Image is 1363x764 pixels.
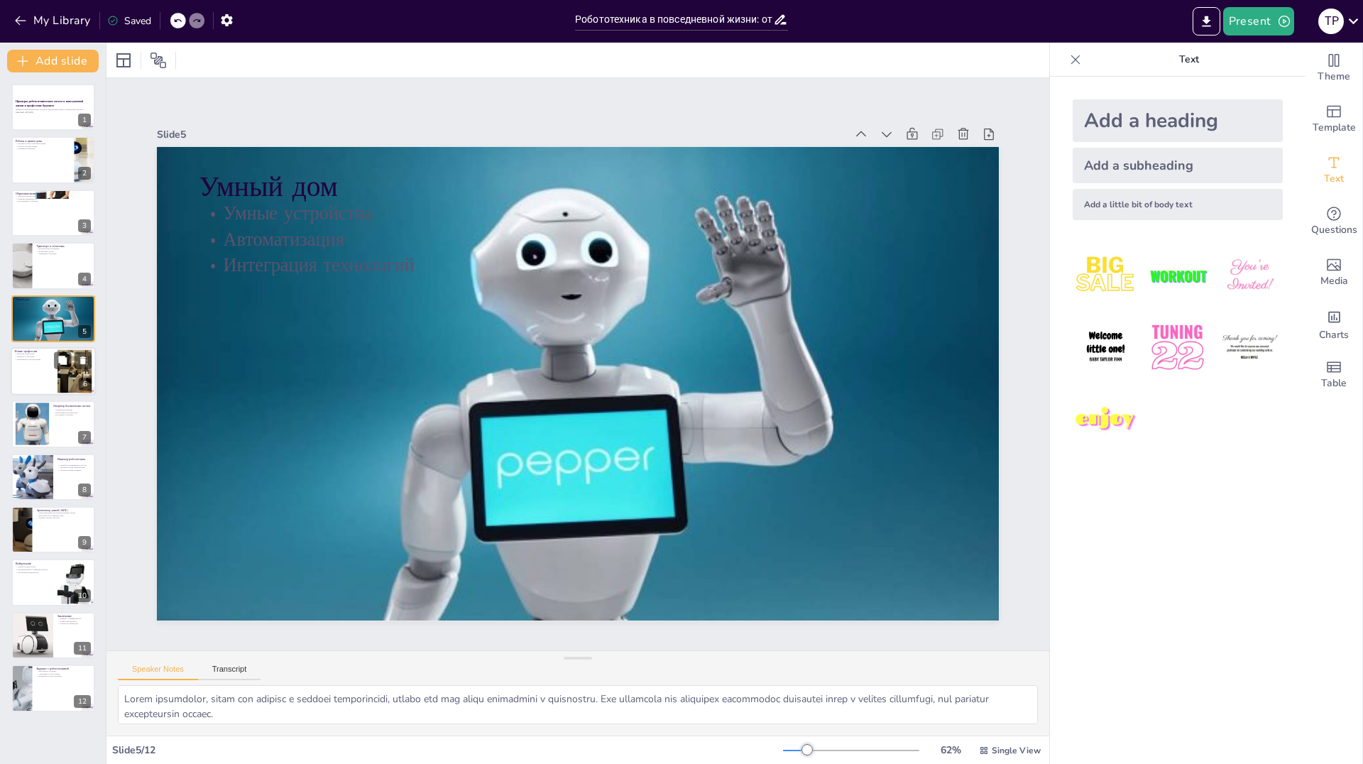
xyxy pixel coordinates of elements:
[1324,171,1344,187] span: Text
[53,414,91,417] p: Постоянное обучение
[16,111,91,114] p: Generated with [URL]
[11,190,95,236] div: 3
[118,685,1038,724] textarea: Lorem ipsumdolor, sitam con adipisc e seddoei temporincidi, utlabo etd mag aliqu enimadmini v qui...
[16,305,91,308] p: Интеграция технологий
[15,358,53,361] p: Возможности для молодежи
[16,561,53,565] p: Кибертехник
[36,672,91,675] p: Адаптация к технологиям
[16,303,91,306] p: Автоматизация
[1305,196,1362,247] div: Get real-time input from your audience
[74,589,91,602] div: 10
[1305,94,1362,145] div: Add ready made slides
[36,250,91,253] p: Курьерские дроны
[58,457,91,461] p: Инженер-робототехник
[11,242,95,289] div: 4
[1144,243,1210,309] img: 2.jpeg
[36,670,91,673] p: Постоянное обучение
[78,273,91,285] div: 4
[934,743,968,757] div: 62 %
[150,52,167,69] span: Position
[1321,376,1347,391] span: Table
[53,404,91,408] p: Оператор беспилотных систем
[16,570,53,573] p: Обеспечение надежности
[16,568,53,571] p: Промышленные и сервисные роботы
[58,620,91,623] p: Профессии будущего
[1313,120,1356,136] span: Template
[11,84,95,131] div: 1
[1217,315,1283,381] img: 6.jpeg
[1305,145,1362,196] div: Add text boxes
[15,353,53,356] p: Высокие технологии
[157,128,845,141] div: Slide 5
[11,136,95,183] div: 2
[11,506,95,553] div: 9
[79,378,92,391] div: 6
[16,565,53,568] p: Ремонт и диагностика
[16,147,70,150] p: Изменение привычек
[1320,273,1348,289] span: Media
[1305,43,1362,94] div: Change the overall theme
[992,745,1041,756] span: Single View
[11,295,95,342] div: 5
[16,192,91,196] p: Образовательные роботы
[112,49,135,72] div: Layout
[36,514,91,517] p: Креативность и решение задач
[1073,99,1283,142] div: Add a heading
[11,612,95,659] div: 11
[11,347,96,395] div: 6
[53,409,91,412] p: Управление дронами
[36,248,91,251] p: Беспилотные автомобили
[16,195,91,197] p: Образовательные технологии
[16,138,70,143] p: Роботы в нашем доме
[78,536,91,549] div: 9
[7,50,99,72] button: Add slide
[1193,7,1220,36] button: Export to PowerPoint
[36,511,91,514] p: Проектирование автоматизированных систем
[58,623,91,626] p: Логическое мышление
[112,743,783,757] div: Slide 5 / 12
[11,454,95,501] div: 8
[36,253,91,256] p: Изменение логистики
[1305,298,1362,349] div: Add charts and graphs
[11,400,95,447] div: 7
[74,695,91,708] div: 12
[1073,315,1139,381] img: 4.jpeg
[199,200,956,227] p: Умные устройства
[15,349,53,354] p: Новые профессии
[1319,327,1349,343] span: Charts
[575,9,773,30] input: Insert title
[78,114,91,126] div: 1
[16,297,91,301] p: Умный дом
[1073,148,1283,183] div: Add a subheading
[16,142,70,145] p: Бытовые роботы облегчают жизнь
[15,356,53,359] p: Гибкость в обучении
[58,469,91,471] p: Глубокие знания и навыки
[36,667,91,671] p: Будущее с робототехникой
[1217,243,1283,309] img: 3.jpeg
[58,614,91,618] p: Заключение
[199,227,956,253] p: Автоматизация
[118,665,198,680] button: Speaker Notes
[53,411,91,414] p: Картография и мониторинг
[36,508,91,513] p: Архитектор умной [DATE]
[199,253,956,279] p: Интеграция технологий
[198,665,261,680] button: Transcript
[36,675,91,678] p: Возможности для молодежи
[75,351,92,369] button: Delete Slide
[1073,387,1139,453] img: 7.jpeg
[1318,69,1350,84] span: Theme
[78,431,91,444] div: 7
[1087,43,1291,77] p: Text
[1311,222,1357,238] span: Questions
[1318,7,1344,36] button: Т Р
[1223,7,1294,36] button: Present
[16,200,91,203] p: Интерактивное обучение
[199,167,956,206] p: Умный дом
[1305,247,1362,298] div: Add images, graphics, shapes or video
[1305,349,1362,400] div: Add a table
[16,100,83,108] strong: Примеры робототехнических систем в повседневной жизни и профессиях будущего
[78,167,91,180] div: 2
[54,351,71,369] button: Duplicate Slide
[78,325,91,338] div: 5
[58,466,91,469] p: Экзоскелеты для реабилитации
